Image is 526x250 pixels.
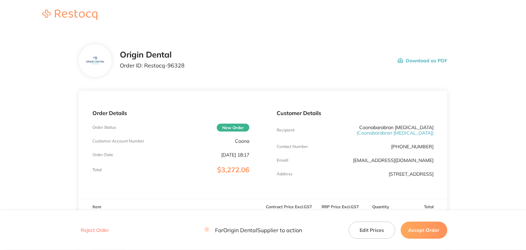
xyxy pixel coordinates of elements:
p: Emaill [277,158,288,163]
th: Contract Price Excl. GST [263,199,315,215]
p: Address [277,172,292,176]
p: For Origin Dental Supplier to action [204,227,302,234]
p: Coona [235,138,249,144]
button: Reject Order [79,227,111,234]
img: Restocq logo [36,10,104,20]
p: Order Status [92,125,116,130]
a: Restocq logo [36,10,104,21]
p: Customer Account Number [92,139,144,143]
th: Total [396,199,447,215]
p: Contact Number [277,144,308,149]
img: YzF0MTI4NA [84,50,107,72]
p: [PHONE_NUMBER] [391,144,434,149]
p: Recipient [277,128,295,133]
p: [STREET_ADDRESS] [389,171,434,177]
th: Item [79,199,263,215]
a: [EMAIL_ADDRESS][DOMAIN_NAME] [353,157,434,163]
p: Order ID: Restocq- 96328 [120,62,185,68]
p: Total [92,167,102,172]
th: Quantity [366,199,396,215]
th: RRP Price Excl. GST [315,199,366,215]
h2: Origin Dental [120,50,185,60]
p: Order Date [92,152,113,157]
button: Download as PDF [398,50,447,71]
p: [DATE] 18:17 [221,152,249,158]
span: $3,272.06 [217,165,249,174]
span: New Order [217,124,249,132]
button: Edit Prices [349,222,395,239]
p: Customer Details [277,110,434,116]
p: Order Details [92,110,249,116]
span: ( Coonabarabran [MEDICAL_DATA] ) [356,130,434,136]
button: Accept Order [401,222,447,239]
p: Coonabarabran [MEDICAL_DATA] [329,125,434,136]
